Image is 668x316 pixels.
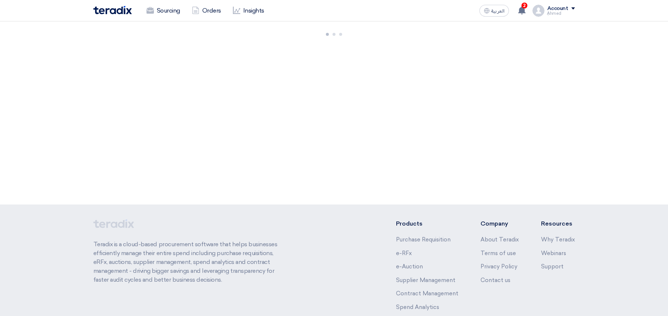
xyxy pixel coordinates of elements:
[396,277,455,284] a: Supplier Management
[481,236,519,243] a: About Teradix
[479,5,509,17] button: العربية
[491,8,505,14] span: العربية
[141,3,186,19] a: Sourcing
[547,11,575,16] div: ِAhmed
[396,236,451,243] a: Purchase Requisition
[186,3,227,19] a: Orders
[396,290,458,297] a: Contract Management
[541,263,564,270] a: Support
[521,3,527,8] span: 2
[547,6,568,12] div: Account
[93,240,286,284] p: Teradix is a cloud-based procurement software that helps businesses efficiently manage their enti...
[396,250,412,257] a: e-RFx
[481,263,517,270] a: Privacy Policy
[541,236,575,243] a: Why Teradix
[541,250,566,257] a: Webinars
[227,3,270,19] a: Insights
[481,219,519,228] li: Company
[541,219,575,228] li: Resources
[396,263,423,270] a: e-Auction
[481,250,516,257] a: Terms of use
[481,277,510,284] a: Contact us
[396,304,439,310] a: Spend Analytics
[533,5,544,17] img: profile_test.png
[396,219,458,228] li: Products
[93,6,132,14] img: Teradix logo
